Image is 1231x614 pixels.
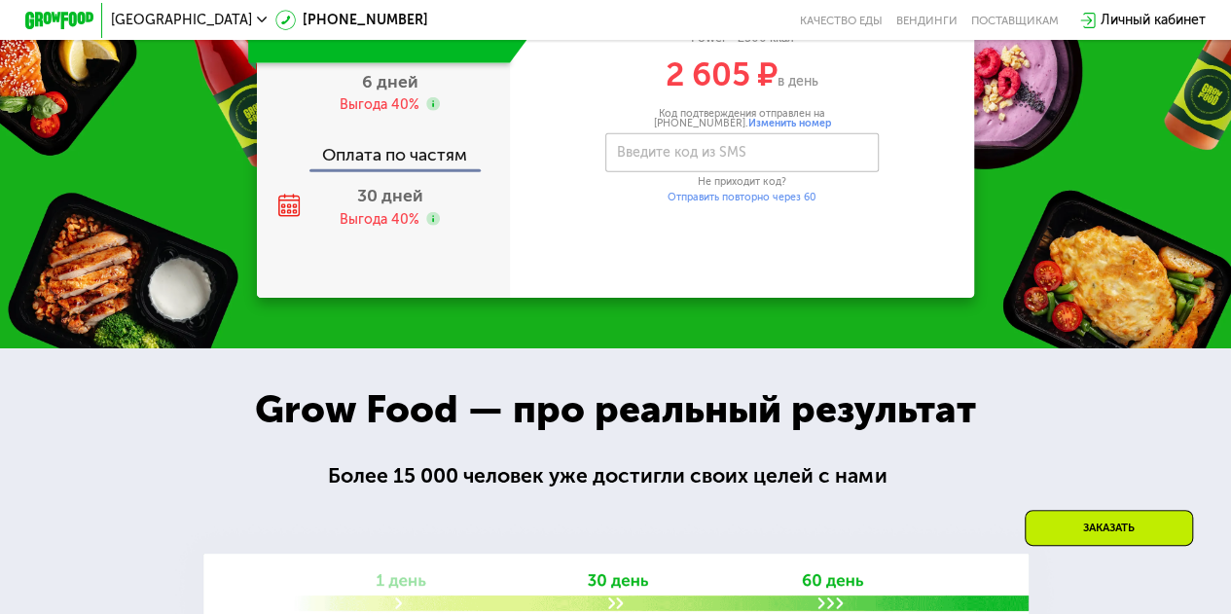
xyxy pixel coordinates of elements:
[971,14,1059,27] div: поставщикам
[1101,10,1206,30] div: Личный кабинет
[896,14,958,27] a: Вендинги
[666,55,778,94] span: 2 605 ₽
[362,71,418,92] span: 6 дней
[778,73,818,90] span: в день
[605,109,879,129] div: Код подтверждения отправлен на [PHONE_NUMBER].
[328,460,902,492] div: Более 15 000 человек уже достигли своих целей с нами
[111,14,252,27] span: [GEOGRAPHIC_DATA]
[605,193,879,203] div: Отправить повторно через 60
[340,210,419,229] div: Выгода 40%
[605,177,879,188] div: Не приходит код?
[258,130,509,169] div: Оплата по частям
[800,14,883,27] a: Качество еды
[1025,510,1193,546] div: Заказать
[616,148,745,158] label: Введите код из SMS
[748,117,831,129] span: Изменить номер
[275,10,428,30] a: [PHONE_NUMBER]
[340,95,419,114] div: Выгода 40%
[228,380,1003,439] div: Grow Food — про реальный результат
[357,185,423,206] span: 30 дней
